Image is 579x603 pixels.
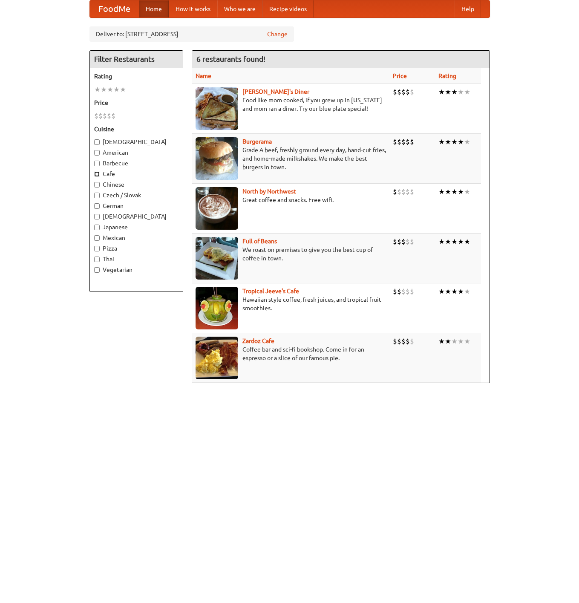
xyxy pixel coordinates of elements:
[196,237,238,280] img: beans.jpg
[464,187,470,196] li: ★
[406,237,410,246] li: $
[438,287,445,296] li: ★
[464,237,470,246] li: ★
[94,234,179,242] label: Mexican
[242,338,274,344] a: Zardoz Cafe
[458,287,464,296] li: ★
[94,72,179,81] h5: Rating
[94,235,100,241] input: Mexican
[94,191,179,199] label: Czech / Slovak
[196,146,386,171] p: Grade A beef, freshly ground every day, hand-cut fries, and home-made milkshakes. We make the bes...
[94,246,100,251] input: Pizza
[89,26,294,42] div: Deliver to: [STREET_ADDRESS]
[111,111,115,121] li: $
[94,244,179,253] label: Pizza
[401,337,406,346] li: $
[94,85,101,94] li: ★
[94,182,100,188] input: Chinese
[169,0,217,17] a: How it works
[217,0,262,17] a: Who we are
[451,337,458,346] li: ★
[94,180,179,189] label: Chinese
[94,111,98,121] li: $
[451,87,458,97] li: ★
[94,223,179,231] label: Japanese
[445,337,451,346] li: ★
[393,237,397,246] li: $
[242,138,272,145] a: Burgerama
[445,187,451,196] li: ★
[94,203,100,209] input: German
[242,188,296,195] a: North by Northwest
[406,187,410,196] li: $
[438,187,445,196] li: ★
[410,337,414,346] li: $
[90,51,183,68] h4: Filter Restaurants
[103,111,107,121] li: $
[262,0,314,17] a: Recipe videos
[393,72,407,79] a: Price
[438,137,445,147] li: ★
[94,202,179,210] label: German
[458,87,464,97] li: ★
[397,137,401,147] li: $
[406,137,410,147] li: $
[94,138,179,146] label: [DEMOGRAPHIC_DATA]
[107,111,111,121] li: $
[397,337,401,346] li: $
[445,237,451,246] li: ★
[94,159,179,167] label: Barbecue
[397,87,401,97] li: $
[242,288,299,294] a: Tropical Jeeve's Cafe
[455,0,481,17] a: Help
[458,137,464,147] li: ★
[94,257,100,262] input: Thai
[458,187,464,196] li: ★
[196,287,238,329] img: jeeves.jpg
[98,111,103,121] li: $
[94,212,179,221] label: [DEMOGRAPHIC_DATA]
[438,237,445,246] li: ★
[196,55,265,63] ng-pluralize: 6 restaurants found!
[410,237,414,246] li: $
[451,187,458,196] li: ★
[196,87,238,130] img: sallys.jpg
[445,287,451,296] li: ★
[451,137,458,147] li: ★
[438,72,456,79] a: Rating
[94,255,179,263] label: Thai
[94,265,179,274] label: Vegetarian
[94,267,100,273] input: Vegetarian
[242,88,309,95] a: [PERSON_NAME]'s Diner
[397,287,401,296] li: $
[451,287,458,296] li: ★
[101,85,107,94] li: ★
[113,85,120,94] li: ★
[438,87,445,97] li: ★
[393,337,397,346] li: $
[410,287,414,296] li: $
[94,170,179,178] label: Cafe
[196,245,386,263] p: We roast on premises to give you the best cup of coffee in town.
[397,187,401,196] li: $
[410,87,414,97] li: $
[464,137,470,147] li: ★
[94,150,100,156] input: American
[139,0,169,17] a: Home
[196,337,238,379] img: zardoz.jpg
[107,85,113,94] li: ★
[393,287,397,296] li: $
[196,72,211,79] a: Name
[242,238,277,245] a: Full of Beans
[393,87,397,97] li: $
[445,87,451,97] li: ★
[196,345,386,362] p: Coffee bar and sci-fi bookshop. Come in for an espresso or a slice of our famous pie.
[464,287,470,296] li: ★
[94,161,100,166] input: Barbecue
[445,137,451,147] li: ★
[397,237,401,246] li: $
